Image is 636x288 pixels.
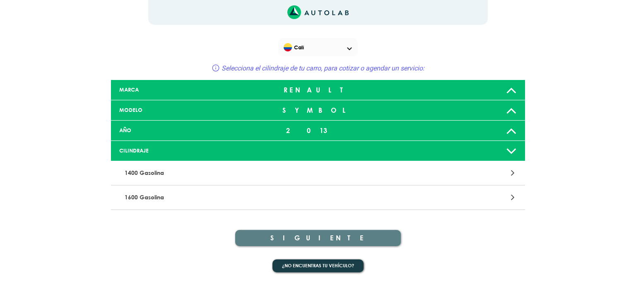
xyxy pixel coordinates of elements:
div: CILINDRAJE [113,147,250,155]
a: MARCA RENAULT [111,80,525,100]
span: Cali [284,41,354,53]
a: AÑO 2013 [111,121,525,141]
div: Flag of COLOMBIACali [278,38,358,56]
p: 1400 Gasolina [121,165,379,181]
a: MODELO SYMBOL [111,100,525,121]
div: MARCA [113,86,250,94]
button: ¿No encuentras tu vehículo? [272,259,364,272]
a: Link al sitio de autolab [287,8,349,16]
a: CILINDRAJE [111,141,525,161]
p: 1600 Gasolina [121,190,379,205]
img: Flag of COLOMBIA [284,43,292,51]
button: SIGUIENTE [235,230,401,246]
div: AÑO [113,126,250,134]
div: SYMBOL [250,102,386,119]
div: RENAULT [250,82,386,98]
span: Selecciona el cilindraje de tu carro, para cotizar o agendar un servicio: [222,64,424,72]
div: MODELO [113,106,250,114]
div: 2013 [250,122,386,139]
